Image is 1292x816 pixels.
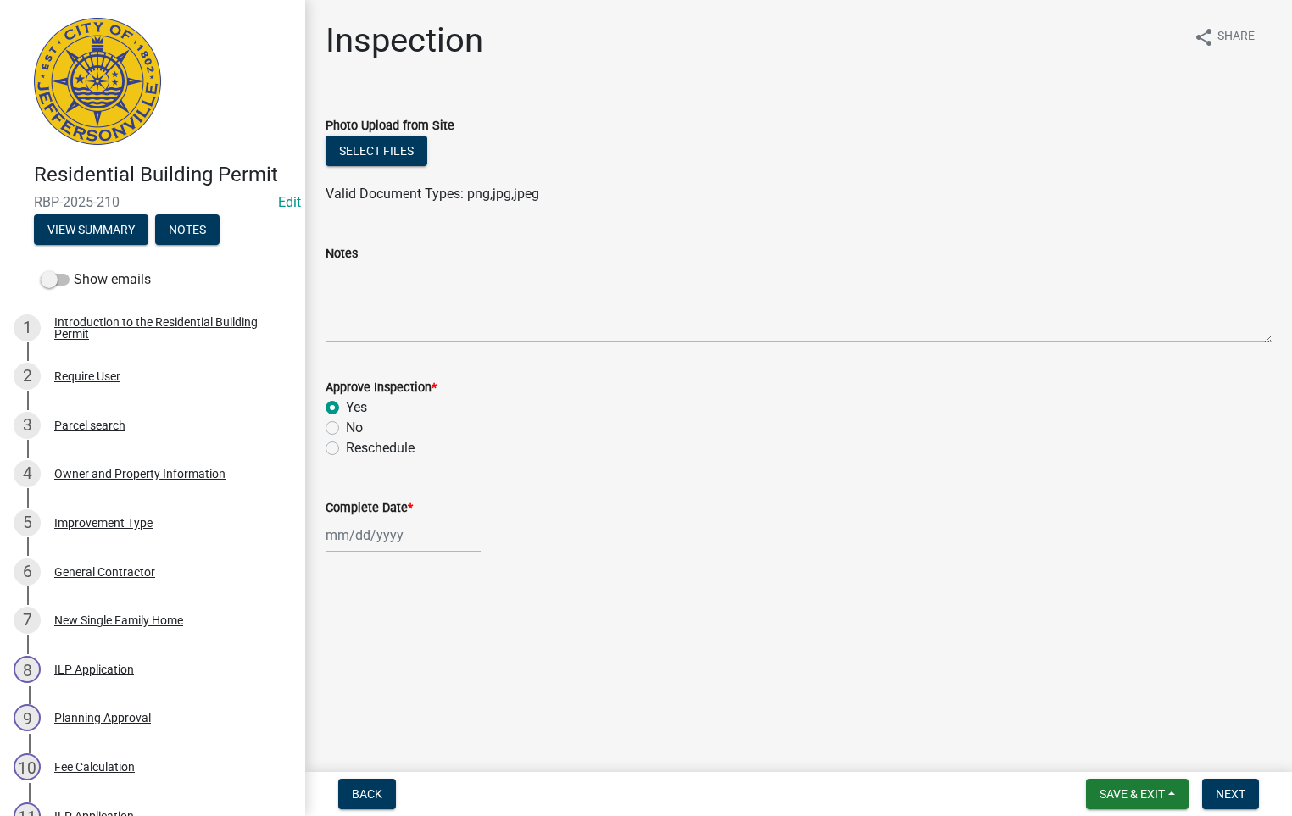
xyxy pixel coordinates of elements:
div: 5 [14,509,41,536]
button: Next [1202,779,1259,809]
div: 9 [14,704,41,731]
div: New Single Family Home [54,614,183,626]
button: Select files [326,136,427,166]
div: 4 [14,460,41,487]
label: Notes [326,248,358,260]
div: Require User [54,370,120,382]
div: General Contractor [54,566,155,578]
wm-modal-confirm: Edit Application Number [278,194,301,210]
span: Back [352,787,382,801]
div: Introduction to the Residential Building Permit [54,316,278,340]
wm-modal-confirm: Notes [155,224,220,237]
input: mm/dd/yyyy [326,518,481,552]
label: No [346,418,363,438]
i: share [1194,27,1214,47]
span: RBP-2025-210 [34,194,271,210]
div: 10 [14,753,41,780]
div: Owner and Property Information [54,468,226,480]
h1: Inspection [326,20,483,61]
div: 1 [14,314,41,341]
div: 6 [14,558,41,586]
span: Share [1217,27,1255,47]
button: View Summary [34,214,148,245]
label: Show emails [41,269,151,290]
button: shareShare [1180,20,1268,53]
div: Improvement Type [54,517,153,529]
h4: Residential Building Permit [34,163,292,187]
button: Save & Exit [1086,779,1189,809]
div: ILP Application [54,663,134,675]
label: Approve Inspection [326,382,437,394]
span: Valid Document Types: png,jpg,jpeg [326,186,539,202]
img: City of Jeffersonville, Indiana [34,18,161,145]
span: Next [1216,787,1245,801]
div: 3 [14,412,41,439]
wm-modal-confirm: Summary [34,224,148,237]
div: Fee Calculation [54,761,135,773]
label: Yes [346,397,367,418]
div: 2 [14,363,41,390]
div: Planning Approval [54,712,151,724]
a: Edit [278,194,301,210]
div: 7 [14,607,41,634]
label: Photo Upload from Site [326,120,454,132]
div: 8 [14,656,41,683]
label: Reschedule [346,438,415,458]
button: Notes [155,214,220,245]
div: Parcel search [54,419,125,431]
span: Save & Exit [1100,787,1165,801]
button: Back [338,779,396,809]
label: Complete Date [326,502,413,514]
